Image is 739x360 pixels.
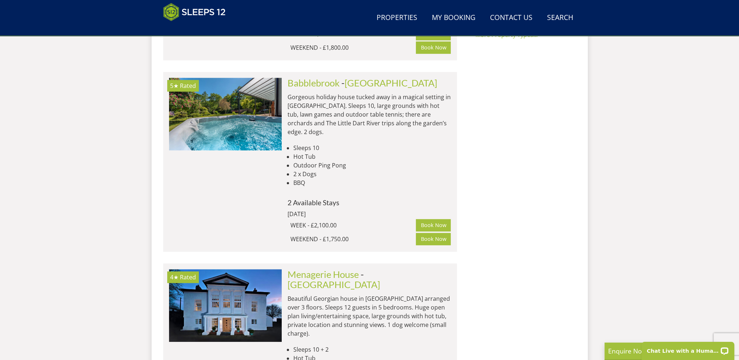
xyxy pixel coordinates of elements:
a: [GEOGRAPHIC_DATA] [288,279,380,290]
div: [DATE] [288,210,386,218]
li: Hot Tub [293,152,451,161]
li: Outdoor Ping Pong [293,161,451,170]
li: Sleeps 10 + 2 [293,345,451,354]
iframe: LiveChat chat widget [637,337,739,360]
a: 4★ Rated [169,269,282,342]
img: babblebrook-devon-holiday-accommodation-home-sleeps-11.original.jpg [169,78,282,150]
p: Gorgeous holiday house tucked away in a magical setting in [GEOGRAPHIC_DATA]. Sleeps 10, large gr... [288,93,451,136]
p: Enquire Now [608,346,717,356]
span: Rated [180,273,196,281]
li: 2 x Dogs [293,170,451,178]
span: Rated [180,82,196,90]
iframe: Customer reviews powered by Trustpilot [160,25,236,32]
a: [GEOGRAPHIC_DATA] [345,77,437,88]
a: Search [544,10,576,26]
span: Menagerie House has a 4 star rating under the Quality in Tourism Scheme [170,273,178,281]
a: Book Now [416,41,451,54]
li: BBQ [293,178,451,187]
a: Book Now [416,219,451,231]
div: WEEKEND - £1,750.00 [290,235,416,243]
a: Properties [374,10,420,26]
a: Babblebrook [288,77,340,88]
p: Beautiful Georgian house in [GEOGRAPHIC_DATA] arranged over 3 floors. Sleeps 12 guests in 5 bedro... [288,294,451,338]
a: My Booking [429,10,478,26]
img: menagerie-holiday-home-devon-accomodation-sleeps-5.original.jpg [169,269,282,342]
a: Contact Us [487,10,535,26]
h4: 2 Available Stays [288,199,451,206]
div: WEEKEND - £1,800.00 [290,43,416,52]
a: 5★ Rated [169,78,282,150]
span: - [341,77,437,88]
li: Sleeps 10 [293,143,451,152]
img: Sleeps 12 [163,3,226,21]
a: Book Now [416,233,451,245]
span: - [288,269,380,290]
a: Menagerie House [288,269,359,280]
div: WEEK - £2,100.00 [290,221,416,230]
span: Babblebrook has a 5 star rating under the Quality in Tourism Scheme [170,82,178,90]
